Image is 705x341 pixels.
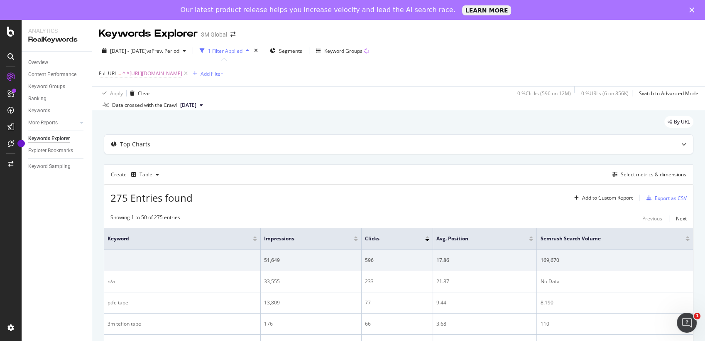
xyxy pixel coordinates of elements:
div: n/a [108,278,257,285]
div: times [252,47,259,55]
div: Our latest product release helps you increase velocity and lead the AI search race. [181,6,455,14]
div: ptfe tape [108,299,257,306]
div: Next [676,215,687,222]
div: Apply [110,90,123,97]
div: arrow-right-arrow-left [230,32,235,37]
button: Add to Custom Report [571,191,633,205]
div: Explorer Bookmarks [28,146,73,155]
span: = [118,70,121,77]
span: Clicks [365,235,413,242]
button: Apply [99,86,123,100]
a: Keywords [28,106,86,115]
span: 2025 Aug. 17th [180,101,196,109]
a: Keyword Groups [28,82,86,91]
div: legacy label [664,116,693,128]
div: No Data [540,278,690,285]
div: 0 % Clicks ( 596 on 12M ) [517,90,571,97]
div: Keywords [28,106,50,115]
a: Ranking [28,94,86,103]
a: Explorer Bookmarks [28,146,86,155]
div: 9.44 [436,299,533,306]
a: Content Performance [28,70,86,79]
button: [DATE] - [DATE]vsPrev. Period [99,44,189,57]
div: Keyword Groups [28,82,65,91]
div: Ranking [28,94,47,103]
div: Previous [642,215,662,222]
div: Export as CSV [655,195,687,202]
button: Table [128,168,162,181]
button: Select metrics & dimensions [609,170,686,180]
div: RealKeywords [28,35,85,44]
div: Keyword Groups [324,47,362,54]
span: Avg. Position [436,235,517,242]
button: Segments [267,44,306,57]
div: 13,809 [264,299,358,306]
div: 169,670 [540,257,690,264]
button: 1 Filter Applied [196,44,252,57]
button: Add Filter [189,69,223,79]
div: 66 [365,320,429,328]
button: [DATE] [177,100,206,110]
a: More Reports [28,119,78,127]
div: 8,190 [540,299,690,306]
div: 1 Filter Applied [208,47,242,54]
button: Next [676,214,687,224]
div: Tooltip anchor [17,140,25,147]
button: Previous [642,214,662,224]
div: Data crossed with the Crawl [112,101,177,109]
button: Keyword Groups [313,44,372,57]
div: Add to Custom Report [582,195,633,200]
a: LEARN MORE [462,5,512,15]
div: 3M Global [201,30,227,39]
div: Analytics [28,27,85,35]
div: 233 [365,278,429,285]
span: Keyword [108,235,240,242]
div: Clear [138,90,150,97]
div: Switch to Advanced Mode [639,90,698,97]
div: 33,555 [264,278,358,285]
span: 275 Entries found [110,191,193,205]
div: Keywords Explorer [99,27,198,41]
span: vs Prev. Period [147,47,179,54]
span: Segments [279,47,302,54]
div: 0 % URLs ( 6 on 856K ) [581,90,629,97]
button: Switch to Advanced Mode [636,86,698,100]
span: 1 [694,313,700,319]
div: 3.68 [436,320,533,328]
span: [DATE] - [DATE] [110,47,147,54]
div: 17.86 [436,257,533,264]
iframe: Intercom live chat [677,313,697,333]
a: Keywords Explorer [28,134,86,143]
div: Keywords Explorer [28,134,70,143]
div: Table [140,172,152,177]
span: Full URL [99,70,117,77]
span: Semrush Search Volume [540,235,673,242]
button: Clear [127,86,150,100]
div: 176 [264,320,358,328]
div: More Reports [28,119,58,127]
div: Top Charts [120,140,150,148]
span: ^.*[URL][DOMAIN_NAME] [122,68,182,79]
div: 596 [365,257,429,264]
div: 77 [365,299,429,306]
div: Close [689,7,698,12]
div: 51,649 [264,257,358,264]
div: Content Performance [28,70,76,79]
button: Export as CSV [643,191,687,205]
span: By URL [674,119,690,124]
div: 21.87 [436,278,533,285]
div: Select metrics & dimensions [621,171,686,178]
a: Keyword Sampling [28,162,86,171]
div: 110 [540,320,690,328]
div: Overview [28,58,48,67]
div: Keyword Sampling [28,162,71,171]
div: Create [111,168,162,181]
div: Add Filter [201,70,223,77]
div: Showing 1 to 50 of 275 entries [110,214,180,224]
div: 3m teflon tape [108,320,257,328]
a: Overview [28,58,86,67]
span: Impressions [264,235,341,242]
